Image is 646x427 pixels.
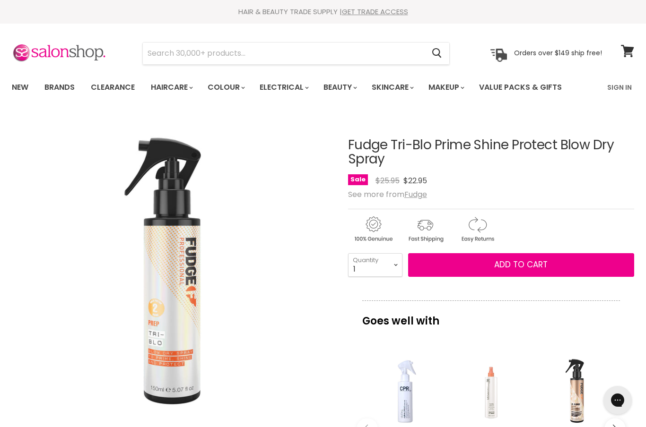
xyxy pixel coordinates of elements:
[365,77,419,97] a: Skincare
[348,174,368,185] span: Sale
[421,77,470,97] a: Makeup
[201,77,251,97] a: Colour
[316,77,363,97] a: Beauty
[403,175,427,186] span: $22.95
[144,77,199,97] a: Haircare
[362,300,620,332] p: Goes well with
[143,43,424,64] input: Search
[142,42,450,65] form: Product
[375,175,400,186] span: $25.95
[408,253,634,277] button: Add to cart
[342,7,408,17] a: GET TRADE ACCESS
[599,383,637,418] iframe: Gorgias live chat messenger
[84,77,142,97] a: Clearance
[253,77,314,97] a: Electrical
[348,138,634,167] h1: Fudge Tri-Blo Prime Shine Protect Blow Dry Spray
[404,189,427,200] a: Fudge
[37,77,82,97] a: Brands
[348,189,427,200] span: See more from
[400,215,450,244] img: shipping.gif
[348,215,398,244] img: genuine.gif
[348,253,402,277] select: Quantity
[472,77,569,97] a: Value Packs & Gifts
[424,43,449,64] button: Search
[5,77,35,97] a: New
[602,77,637,97] a: Sign In
[5,74,585,101] ul: Main menu
[514,49,602,57] p: Orders over $149 ship free!
[452,215,502,244] img: returns.gif
[494,259,548,270] span: Add to cart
